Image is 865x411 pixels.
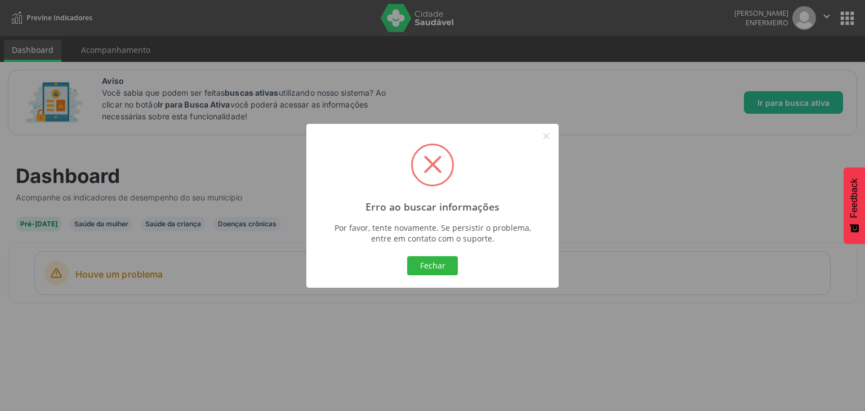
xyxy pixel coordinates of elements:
button: Feedback - Mostrar pesquisa [844,167,865,244]
span: Feedback [849,178,859,218]
button: Close this dialog [537,127,556,146]
h2: Erro ao buscar informações [365,201,500,213]
div: Por favor, tente novamente. Se persistir o problema, entre em contato com o suporte. [329,222,536,244]
button: Fechar [407,256,458,275]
